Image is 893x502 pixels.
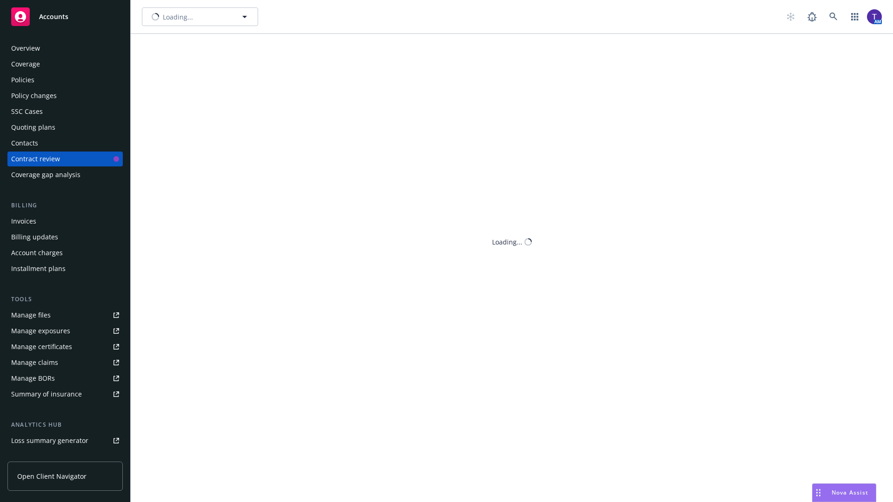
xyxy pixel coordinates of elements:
div: Manage files [11,308,51,323]
div: Invoices [11,214,36,229]
a: Manage BORs [7,371,123,386]
a: Invoices [7,214,123,229]
div: Contacts [11,136,38,151]
span: Open Client Navigator [17,471,87,481]
div: Manage BORs [11,371,55,386]
div: Policy changes [11,88,57,103]
a: Manage exposures [7,324,123,338]
div: Summary of insurance [11,387,82,402]
div: Loss summary generator [11,433,88,448]
a: Accounts [7,4,123,30]
div: Coverage gap analysis [11,167,80,182]
div: Billing updates [11,230,58,244]
a: Switch app [846,7,864,26]
button: Loading... [142,7,258,26]
div: Analytics hub [7,420,123,429]
a: Start snowing [781,7,800,26]
div: Billing [7,201,123,210]
a: Overview [7,41,123,56]
span: Accounts [39,13,68,20]
a: Manage claims [7,355,123,370]
span: Loading... [163,12,193,22]
a: Summary of insurance [7,387,123,402]
a: Policy changes [7,88,123,103]
a: Billing updates [7,230,123,244]
div: Coverage [11,57,40,72]
div: Contract review [11,152,60,166]
div: Policies [11,73,34,87]
a: Coverage [7,57,123,72]
div: Installment plans [11,261,66,276]
a: Report a Bug [803,7,821,26]
div: Loading... [492,237,522,247]
a: Search [824,7,843,26]
div: Tools [7,295,123,304]
a: Contract review [7,152,123,166]
div: Manage certificates [11,339,72,354]
a: Policies [7,73,123,87]
a: Contacts [7,136,123,151]
span: Nova Assist [832,489,868,496]
button: Nova Assist [812,483,876,502]
a: SSC Cases [7,104,123,119]
img: photo [867,9,882,24]
div: Quoting plans [11,120,55,135]
div: Overview [11,41,40,56]
a: Manage files [7,308,123,323]
a: Coverage gap analysis [7,167,123,182]
div: Account charges [11,245,63,260]
a: Installment plans [7,261,123,276]
a: Manage certificates [7,339,123,354]
div: SSC Cases [11,104,43,119]
div: Manage claims [11,355,58,370]
a: Quoting plans [7,120,123,135]
div: Manage exposures [11,324,70,338]
a: Loss summary generator [7,433,123,448]
a: Account charges [7,245,123,260]
div: Drag to move [813,484,824,502]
